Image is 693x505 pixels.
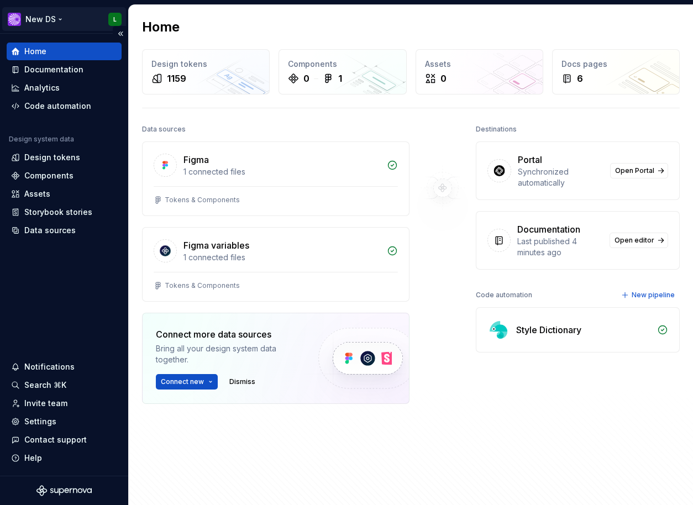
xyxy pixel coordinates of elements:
[24,380,66,391] div: Search ⌘K
[7,394,122,412] a: Invite team
[7,222,122,239] a: Data sources
[183,239,249,252] div: Figma variables
[224,374,260,390] button: Dismiss
[610,163,668,178] a: Open Portal
[476,122,517,137] div: Destinations
[9,135,74,144] div: Design system data
[113,15,117,24] div: L
[425,59,534,70] div: Assets
[416,49,543,94] a: Assets0
[25,14,56,25] div: New DS
[167,72,186,85] div: 1159
[517,223,580,236] div: Documentation
[7,185,122,203] a: Assets
[7,376,122,394] button: Search ⌘K
[24,188,50,199] div: Assets
[516,323,581,336] div: Style Dictionary
[24,361,75,372] div: Notifications
[24,416,56,427] div: Settings
[24,434,87,445] div: Contact support
[2,7,126,31] button: New DSL
[24,225,76,236] div: Data sources
[7,61,122,78] a: Documentation
[440,72,447,85] div: 0
[7,413,122,430] a: Settings
[24,101,91,112] div: Code automation
[338,72,342,85] div: 1
[7,79,122,97] a: Analytics
[142,227,410,302] a: Figma variables1 connected filesTokens & Components
[517,236,603,258] div: Last published 4 minutes ago
[24,453,42,464] div: Help
[156,328,300,341] div: Connect more data sources
[113,26,128,41] button: Collapse sidebar
[165,281,240,290] div: Tokens & Components
[632,291,675,299] span: New pipeline
[615,166,654,175] span: Open Portal
[279,49,406,94] a: Components01
[156,374,218,390] button: Connect new
[288,59,397,70] div: Components
[618,287,680,303] button: New pipeline
[24,82,60,93] div: Analytics
[183,252,380,263] div: 1 connected files
[24,207,92,218] div: Storybook stories
[24,46,46,57] div: Home
[518,153,542,166] div: Portal
[615,236,654,245] span: Open editor
[36,485,92,496] svg: Supernova Logo
[561,59,670,70] div: Docs pages
[7,449,122,467] button: Help
[24,398,67,409] div: Invite team
[610,233,668,248] a: Open editor
[142,141,410,216] a: Figma1 connected filesTokens & Components
[7,43,122,60] a: Home
[24,152,80,163] div: Design tokens
[183,153,209,166] div: Figma
[7,97,122,115] a: Code automation
[156,343,300,365] div: Bring all your design system data together.
[7,431,122,449] button: Contact support
[552,49,680,94] a: Docs pages6
[7,149,122,166] a: Design tokens
[7,358,122,376] button: Notifications
[165,196,240,204] div: Tokens & Components
[142,122,186,137] div: Data sources
[476,287,532,303] div: Code automation
[142,49,270,94] a: Design tokens1159
[518,166,603,188] div: Synchronized automatically
[229,377,255,386] span: Dismiss
[7,167,122,185] a: Components
[24,64,83,75] div: Documentation
[151,59,260,70] div: Design tokens
[7,203,122,221] a: Storybook stories
[183,166,380,177] div: 1 connected files
[161,377,204,386] span: Connect new
[8,13,21,26] img: ea0f8e8f-8665-44dd-b89f-33495d2eb5f1.png
[24,170,73,181] div: Components
[303,72,309,85] div: 0
[142,18,180,36] h2: Home
[577,72,583,85] div: 6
